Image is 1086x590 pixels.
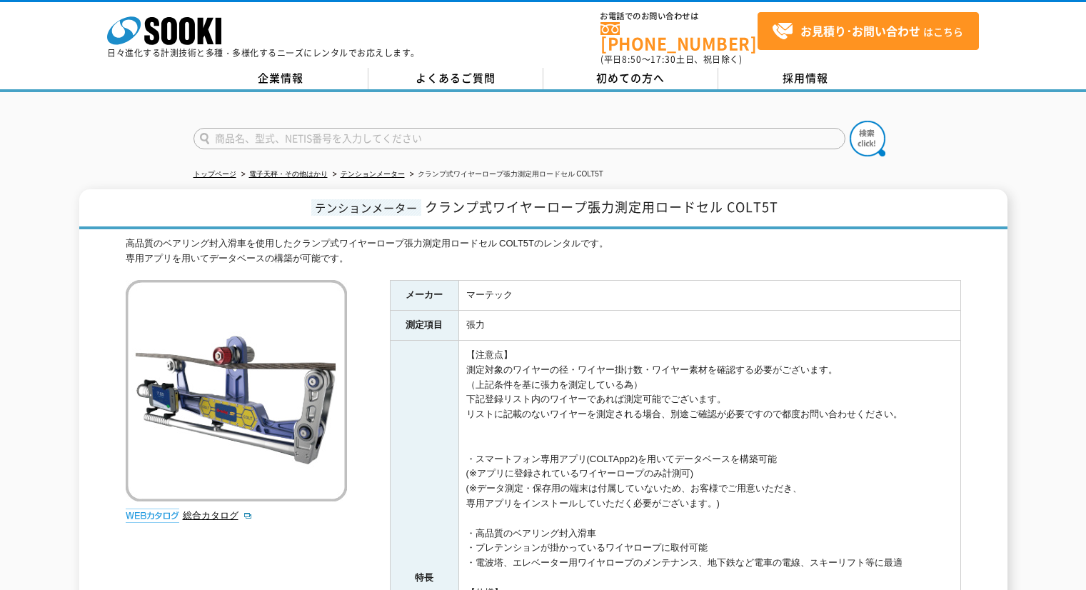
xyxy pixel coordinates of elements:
[650,53,676,66] span: 17:30
[850,121,885,156] img: btn_search.png
[600,12,758,21] span: お電話でのお問い合わせは
[183,510,253,521] a: 総合カタログ
[458,311,960,341] td: 張力
[407,167,603,182] li: クランプ式ワイヤーロープ張力測定用ロードセル COLT5T
[622,53,642,66] span: 8:50
[390,281,458,311] th: メーカー
[758,12,979,50] a: お見積り･お問い合わせはこちら
[341,170,405,178] a: テンションメーター
[772,21,963,42] span: はこちら
[193,128,845,149] input: 商品名、型式、NETIS番号を入力してください
[368,68,543,89] a: よくあるご質問
[718,68,893,89] a: 採用情報
[107,49,420,57] p: 日々進化する計測技術と多種・多様化するニーズにレンタルでお応えします。
[596,70,665,86] span: 初めての方へ
[800,22,920,39] strong: お見積り･お問い合わせ
[193,68,368,89] a: 企業情報
[126,236,961,266] div: 高品質のベアリング封入滑車を使用したクランプ式ワイヤーロープ張力測定用ロードセル COLT5Tのレンタルです。 専用アプリを用いてデータベースの構築が可能です。
[600,22,758,51] a: [PHONE_NUMBER]
[193,170,236,178] a: トップページ
[600,53,742,66] span: (平日 ～ 土日、祝日除く)
[126,509,179,523] img: webカタログ
[311,199,421,216] span: テンションメーター
[458,281,960,311] td: マーテック
[126,280,347,501] img: クランプ式ワイヤーロープ張力測定用ロードセル COLT5T
[390,311,458,341] th: 測定項目
[249,170,328,178] a: 電子天秤・その他はかり
[425,197,778,216] span: クランプ式ワイヤーロープ張力測定用ロードセル COLT5T
[543,68,718,89] a: 初めての方へ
